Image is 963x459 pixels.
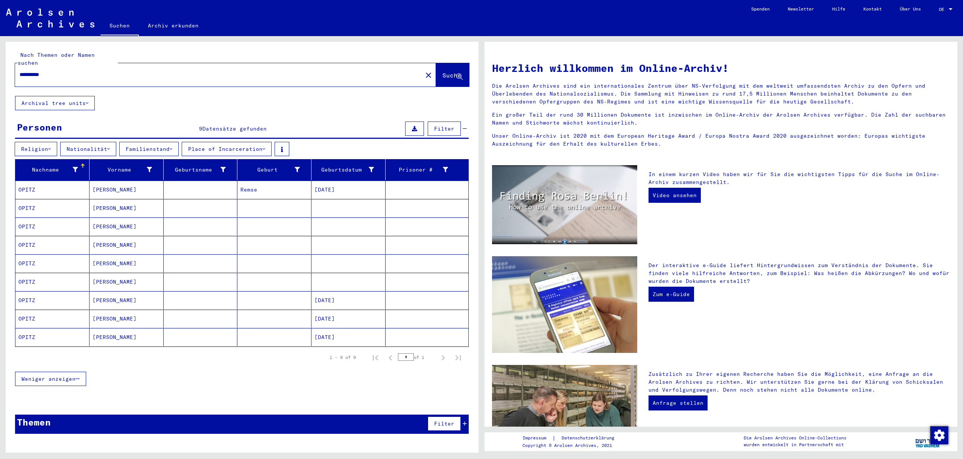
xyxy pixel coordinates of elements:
mat-cell: Remse [237,181,311,199]
a: Suchen [100,17,139,36]
img: Arolsen_neg.svg [6,9,94,27]
button: Place of Incarceration [182,142,272,156]
mat-cell: [PERSON_NAME] [90,217,164,236]
button: Familienstand [119,142,179,156]
span: Weniger anzeigen [21,375,76,382]
div: Prisoner # [389,164,459,176]
div: Geburtsdatum [314,164,385,176]
h1: Herzlich willkommen im Online-Archiv! [492,60,950,76]
mat-header-cell: Vorname [90,159,164,180]
button: Suche [436,63,469,87]
button: Archival tree units [15,96,95,110]
mat-cell: [PERSON_NAME] [90,254,164,272]
img: eguide.jpg [492,256,637,353]
p: Unser Online-Archiv ist 2020 mit dem European Heritage Award / Europa Nostra Award 2020 ausgezeic... [492,132,950,148]
button: Filter [428,416,461,431]
div: Vorname [93,166,152,174]
mat-cell: [PERSON_NAME] [90,199,164,217]
mat-cell: [PERSON_NAME] [90,273,164,291]
button: Previous page [383,350,398,365]
mat-cell: [PERSON_NAME] [90,291,164,309]
button: Last page [451,350,466,365]
button: First page [368,350,383,365]
a: Datenschutzerklärung [556,434,623,442]
mat-cell: OPITZ [15,181,90,199]
p: Ein großer Teil der rund 30 Millionen Dokumente ist inzwischen im Online-Archiv der Arolsen Archi... [492,111,950,127]
mat-cell: [DATE] [311,328,386,346]
span: Datensätze gefunden [202,125,267,132]
button: Filter [428,122,461,136]
mat-cell: [PERSON_NAME] [90,181,164,199]
div: Nachname [18,166,78,174]
span: DE [939,7,947,12]
mat-cell: OPITZ [15,310,90,328]
button: Nationalität [60,142,116,156]
mat-cell: OPITZ [15,273,90,291]
div: Vorname [93,164,163,176]
span: 9 [199,125,202,132]
mat-header-cell: Nachname [15,159,90,180]
mat-cell: OPITZ [15,254,90,272]
mat-header-cell: Prisoner # [386,159,468,180]
mat-header-cell: Geburt‏ [237,159,311,180]
mat-cell: OPITZ [15,291,90,309]
mat-header-cell: Geburtsdatum [311,159,386,180]
a: Anfrage stellen [649,395,708,410]
div: Themen [17,415,51,429]
mat-cell: [PERSON_NAME] [90,236,164,254]
a: Impressum [523,434,552,442]
div: | [523,434,623,442]
div: Geburtsdatum [314,166,374,174]
img: yv_logo.png [914,432,942,451]
span: Filter [434,125,454,132]
button: Religion [15,142,57,156]
a: Archiv erkunden [139,17,208,35]
div: Prisoner # [389,166,448,174]
span: Suche [442,71,461,79]
mat-cell: OPITZ [15,328,90,346]
a: Zum e-Guide [649,287,694,302]
button: Next page [436,350,451,365]
p: Copyright © Arolsen Archives, 2021 [523,442,623,449]
mat-cell: [DATE] [311,181,386,199]
button: Weniger anzeigen [15,372,86,386]
p: wurden entwickelt in Partnerschaft mit [744,441,846,448]
mat-label: Nach Themen oder Namen suchen [18,52,95,66]
span: Filter [434,420,454,427]
mat-cell: OPITZ [15,217,90,236]
mat-cell: OPITZ [15,236,90,254]
mat-cell: [PERSON_NAME] [90,310,164,328]
div: Personen [17,120,62,134]
button: Clear [421,67,436,82]
mat-cell: [DATE] [311,291,386,309]
a: Video ansehen [649,188,701,203]
div: Geburt‏ [240,166,300,174]
p: Zusätzlich zu Ihrer eigenen Recherche haben Sie die Möglichkeit, eine Anfrage an die Arolsen Arch... [649,370,950,394]
div: Geburt‏ [240,164,311,176]
mat-cell: [DATE] [311,310,386,328]
img: Zustimmung ändern [930,426,948,444]
p: Die Arolsen Archives sind ein internationales Zentrum über NS-Verfolgung mit dem weltweit umfasse... [492,82,950,106]
div: Geburtsname [167,164,237,176]
mat-cell: [PERSON_NAME] [90,328,164,346]
p: Die Arolsen Archives Online-Collections [744,435,846,441]
mat-header-cell: Geburtsname [164,159,238,180]
p: Der interaktive e-Guide liefert Hintergrundwissen zum Verständnis der Dokumente. Sie finden viele... [649,261,950,285]
mat-icon: close [424,71,433,80]
div: Geburtsname [167,166,226,174]
div: Nachname [18,164,89,176]
mat-cell: OPITZ [15,199,90,217]
div: 1 – 9 of 9 [330,354,356,361]
img: video.jpg [492,165,637,244]
div: of 1 [398,354,436,361]
p: In einem kurzen Video haben wir für Sie die wichtigsten Tipps für die Suche im Online-Archiv zusa... [649,170,950,186]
